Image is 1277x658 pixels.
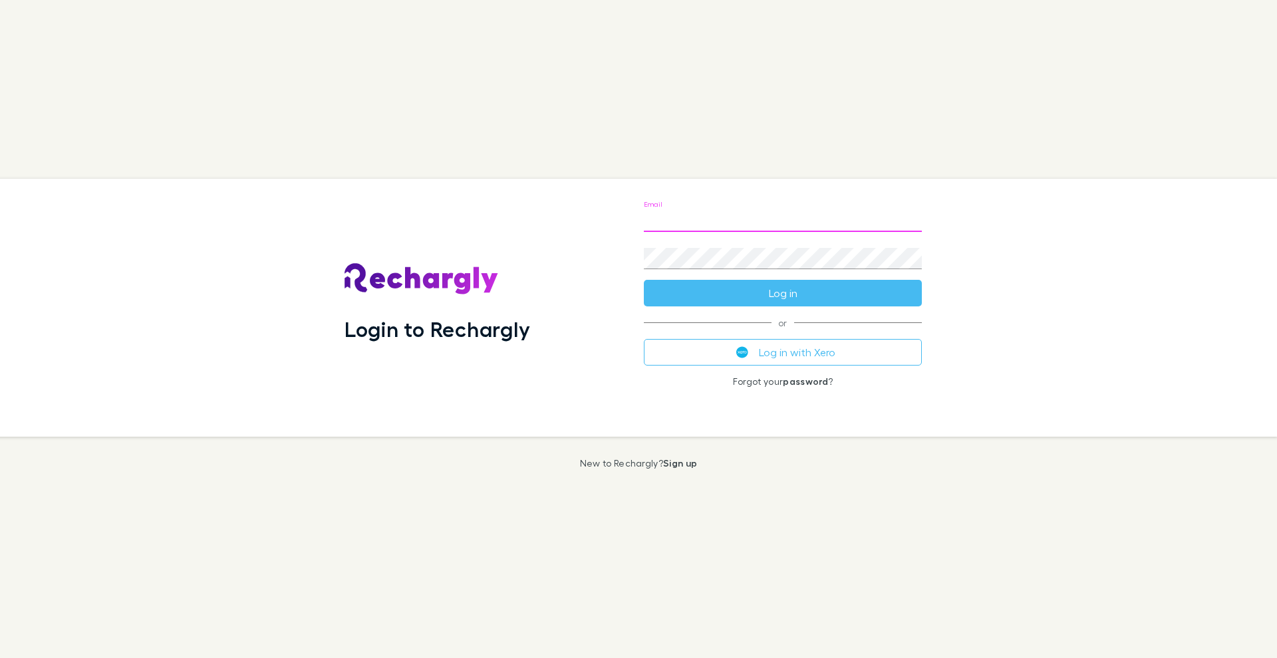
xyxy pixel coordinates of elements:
img: Rechargly's Logo [345,263,499,295]
img: Xero's logo [736,346,748,358]
p: New to Rechargly? [580,458,698,469]
button: Log in [644,280,922,306]
h1: Login to Rechargly [345,316,530,342]
button: Log in with Xero [644,339,922,366]
a: Sign up [663,457,697,469]
label: Email [644,199,662,209]
a: password [783,376,828,387]
p: Forgot your ? [644,376,922,387]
